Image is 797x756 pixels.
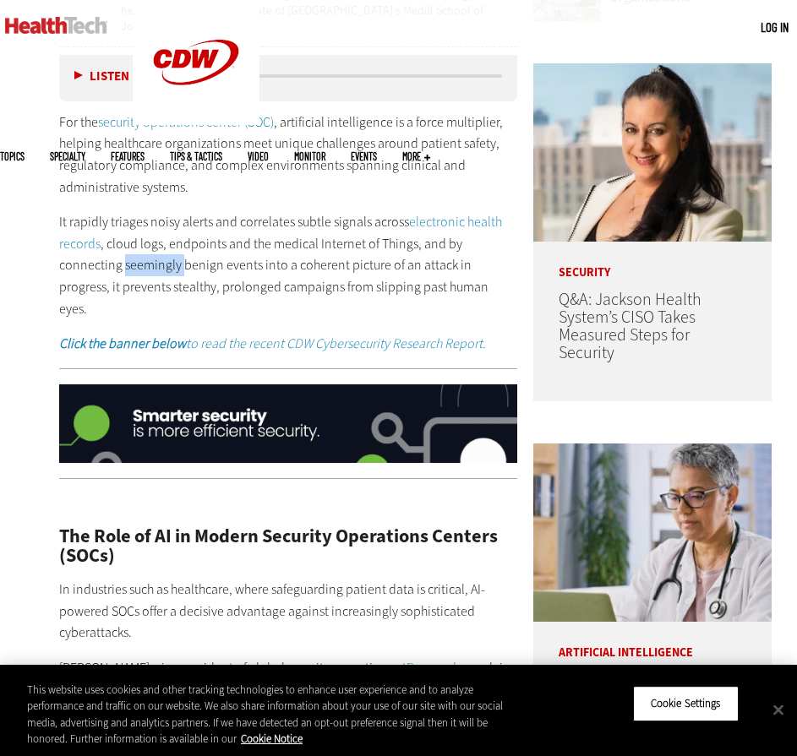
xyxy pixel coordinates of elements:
[761,19,789,35] a: Log in
[59,579,517,644] p: In industries such as healthcare, where safeguarding patient data is critical, AI-powered SOCs of...
[59,334,486,352] em: to read the recent CDW Cybersecurity Research Report.
[248,151,269,161] a: Video
[59,527,517,565] h2: The Role of AI in Modern Security Operations Centers (SOCs)
[402,151,430,161] span: More
[59,213,502,253] a: electronic health records
[533,242,772,279] p: Security
[533,622,772,659] p: Artificial Intelligence
[407,659,463,677] a: Barracuda
[59,334,186,352] strong: Click the banner below
[59,334,486,352] a: Click the banner belowto read the recent CDW Cybersecurity Research Report.
[760,691,797,728] button: Close
[27,682,521,748] div: This website uses cookies and other tracking technologies to enhance user experience and to analy...
[633,686,739,721] button: Cookie Settings
[5,17,107,34] img: Home
[761,19,789,36] div: User menu
[59,384,517,463] img: x_security_q325_animated_click_desktop_03
[111,151,145,161] a: Features
[533,443,772,622] img: doctor on laptop
[59,211,517,319] p: It rapidly triages noisy alerts and correlates subtle signals across , cloud logs, endpoints and ...
[351,151,377,161] a: Events
[559,288,701,364] a: Q&A: Jackson Health System’s CISO Takes Measured Steps for Security
[50,151,85,161] span: Specialty
[241,732,303,746] a: More information about your privacy
[533,63,772,242] img: Connie Barrera
[133,111,259,129] a: CDW
[59,657,517,722] p: [PERSON_NAME], vice president of global security operations at , explains that AI is already havi...
[170,151,222,161] a: Tips & Tactics
[294,151,325,161] a: MonITor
